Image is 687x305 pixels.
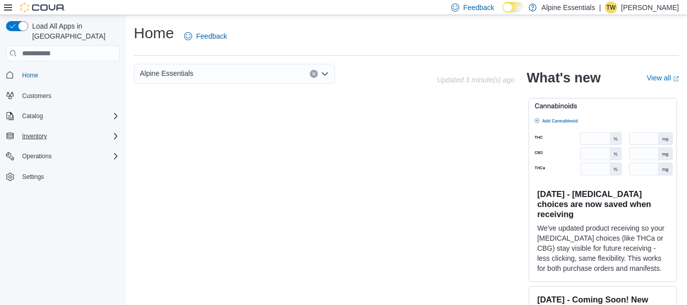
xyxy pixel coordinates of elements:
[18,150,56,162] button: Operations
[2,129,124,143] button: Inventory
[321,70,329,78] button: Open list of options
[621,2,679,14] p: [PERSON_NAME]
[18,170,120,183] span: Settings
[18,171,48,183] a: Settings
[2,169,124,184] button: Settings
[463,3,494,13] span: Feedback
[2,67,124,82] button: Home
[134,23,174,43] h1: Home
[22,112,43,120] span: Catalog
[527,70,600,86] h2: What's new
[2,149,124,163] button: Operations
[310,70,318,78] button: Clear input
[607,2,616,14] span: TW
[18,150,120,162] span: Operations
[22,132,47,140] span: Inventory
[673,76,679,82] svg: External link
[180,26,231,46] a: Feedback
[28,21,120,41] span: Load All Apps in [GEOGRAPHIC_DATA]
[437,76,514,84] p: Updated 3 minute(s) ago
[22,71,38,79] span: Home
[2,109,124,123] button: Catalog
[542,2,595,14] p: Alpine Essentials
[196,31,227,41] span: Feedback
[22,92,51,100] span: Customers
[18,69,42,81] a: Home
[18,130,120,142] span: Inventory
[18,110,47,122] button: Catalog
[599,2,601,14] p: |
[502,2,524,13] input: Dark Mode
[18,130,51,142] button: Inventory
[18,110,120,122] span: Catalog
[2,88,124,103] button: Customers
[140,67,194,79] span: Alpine Essentials
[22,173,44,181] span: Settings
[6,63,120,210] nav: Complex example
[647,74,679,82] a: View allExternal link
[18,68,120,81] span: Home
[20,3,65,13] img: Cova
[18,89,120,102] span: Customers
[537,189,668,219] h3: [DATE] - [MEDICAL_DATA] choices are now saved when receiving
[18,90,55,102] a: Customers
[605,2,617,14] div: Tyler Wilkinsen
[22,152,52,160] span: Operations
[537,223,668,273] p: We've updated product receiving so your [MEDICAL_DATA] choices (like THCa or CBG) stay visible fo...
